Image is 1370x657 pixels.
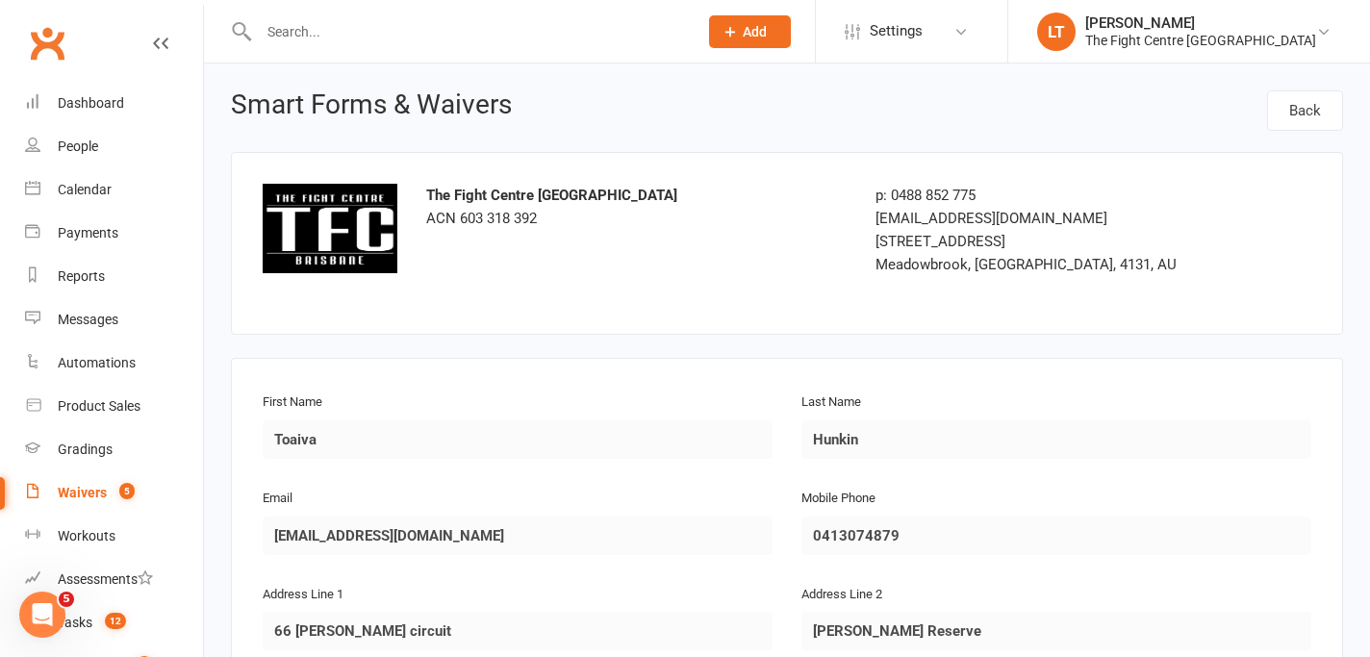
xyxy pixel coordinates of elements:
div: [PERSON_NAME] [1085,14,1316,32]
button: Add [709,15,791,48]
a: Calendar [25,168,203,212]
div: Automations [58,355,136,370]
input: Search... [253,18,684,45]
a: Product Sales [25,385,203,428]
div: Product Sales [58,398,140,414]
div: Tasks [58,615,92,630]
span: 5 [119,483,135,499]
a: Gradings [25,428,203,471]
a: Workouts [25,515,203,558]
a: Dashboard [25,82,203,125]
a: Reports [25,255,203,298]
label: Address Line 2 [801,585,882,605]
a: Payments [25,212,203,255]
div: ACN 603 318 392 [426,184,847,230]
a: Back [1267,90,1343,131]
span: 12 [105,613,126,629]
span: 5 [59,592,74,607]
a: Tasks 12 [25,601,203,644]
div: Gradings [58,442,113,457]
img: logo.png [263,184,397,273]
div: [STREET_ADDRESS] [875,230,1205,253]
div: Meadowbrook, [GEOGRAPHIC_DATA], 4131, AU [875,253,1205,276]
div: Assessments [58,571,153,587]
strong: The Fight Centre [GEOGRAPHIC_DATA] [426,187,677,204]
a: Waivers 5 [25,471,203,515]
div: People [58,139,98,154]
label: Email [263,489,292,509]
div: Waivers [58,485,107,500]
div: Messages [58,312,118,327]
a: People [25,125,203,168]
div: p: 0488 852 775 [875,184,1205,207]
label: Mobile Phone [801,489,875,509]
div: The Fight Centre [GEOGRAPHIC_DATA] [1085,32,1316,49]
div: Reports [58,268,105,284]
span: Add [743,24,767,39]
label: First Name [263,392,322,413]
span: Settings [870,10,923,53]
label: Last Name [801,392,861,413]
a: Clubworx [23,19,71,67]
div: Payments [58,225,118,240]
div: Workouts [58,528,115,543]
a: Messages [25,298,203,341]
div: LT [1037,13,1076,51]
div: Calendar [58,182,112,197]
iframe: Intercom live chat [19,592,65,638]
h1: Smart Forms & Waivers [231,90,512,125]
a: Assessments [25,558,203,601]
label: Address Line 1 [263,585,343,605]
div: Dashboard [58,95,124,111]
div: [EMAIL_ADDRESS][DOMAIN_NAME] [875,207,1205,230]
a: Automations [25,341,203,385]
